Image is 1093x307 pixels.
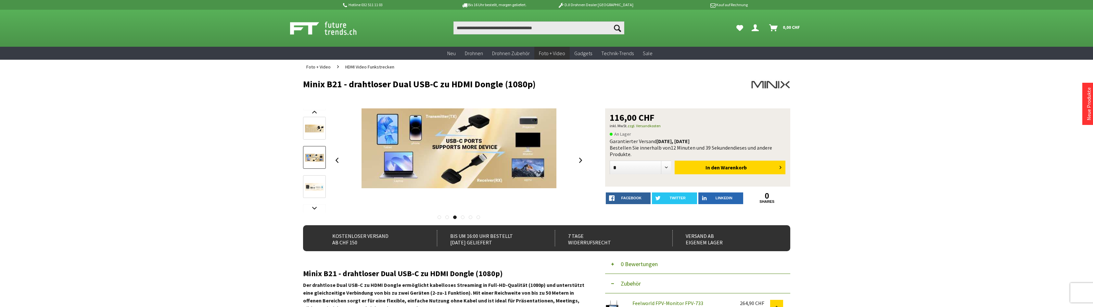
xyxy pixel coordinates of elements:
b: [DATE], [DATE] [656,138,690,144]
img: Minix [751,79,790,90]
h1: Minix B21 - drahtloser Dual USB-C zu HDMI Dongle (1080p) [303,79,693,89]
a: shares [744,200,790,204]
span: Warenkorb [721,164,747,171]
img: Shop Futuretrends - zur Startseite wechseln [290,20,371,36]
p: Hotline 032 511 11 03 [342,1,443,9]
a: LinkedIn [698,192,743,204]
button: Zubehör [605,274,790,293]
p: Kauf auf Rechnung [646,1,748,9]
span: 12 Minuten und 39 Sekunden [671,144,733,151]
div: 7 Tage Widerrufsrecht [555,230,658,246]
a: Foto + Video [303,60,334,74]
a: Feelworld FPV-Monitor FPV-733 [632,300,703,306]
a: Meine Favoriten [733,21,746,34]
span: Neu [447,50,456,56]
a: Drohnen Zubehör [488,47,534,60]
input: Produkt, Marke, Kategorie, EAN, Artikelnummer… [453,21,624,34]
span: Gadgets [574,50,592,56]
div: Kostenloser Versand ab CHF 150 [319,230,423,246]
span: Foto + Video [539,50,565,56]
h2: Minix B21 - drahtloser Dual USB-C zu HDMI Dongle (1080p) [303,269,586,278]
span: 116,00 CHF [610,113,655,122]
a: Sale [638,47,657,60]
button: Suchen [611,21,624,34]
a: Neu [443,47,460,60]
button: 0 Bewertungen [605,254,790,274]
span: facebook [621,196,642,200]
a: twitter [652,192,697,204]
a: Drohnen [460,47,488,60]
a: HDMI Video Funkstrecken [342,60,398,74]
span: An Lager [610,130,631,138]
span: twitter [670,196,686,200]
p: inkl. MwSt. [610,122,786,130]
div: Bis um 16:00 Uhr bestellt [DATE] geliefert [437,230,540,246]
a: Technik-Trends [597,47,638,60]
a: 0 [744,192,790,200]
span: In den [705,164,720,171]
a: Warenkorb [767,21,803,34]
span: Foto + Video [306,64,331,70]
span: Drohnen [465,50,483,56]
a: facebook [606,192,651,204]
a: Gadgets [570,47,597,60]
a: Dein Konto [749,21,764,34]
span: HDMI Video Funkstrecken [345,64,394,70]
div: 264,90 CHF [740,300,770,306]
span: Drohnen Zubehör [492,50,530,56]
a: zzgl. Versandkosten [628,123,661,128]
div: Garantierter Versand Bestellen Sie innerhalb von dieses und andere Produkte. [610,138,786,157]
span: 0,00 CHF [783,22,800,32]
span: Technik-Trends [601,50,634,56]
p: Bis 16 Uhr bestellt, morgen geliefert. [443,1,545,9]
span: LinkedIn [716,196,732,200]
span: Sale [643,50,653,56]
a: Foto + Video [534,47,570,60]
button: In den Warenkorb [675,161,785,174]
p: DJI Drohnen Dealer [GEOGRAPHIC_DATA] [545,1,646,9]
div: Versand ab eigenem Lager [672,230,776,246]
a: Neue Produkte [1086,87,1092,120]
